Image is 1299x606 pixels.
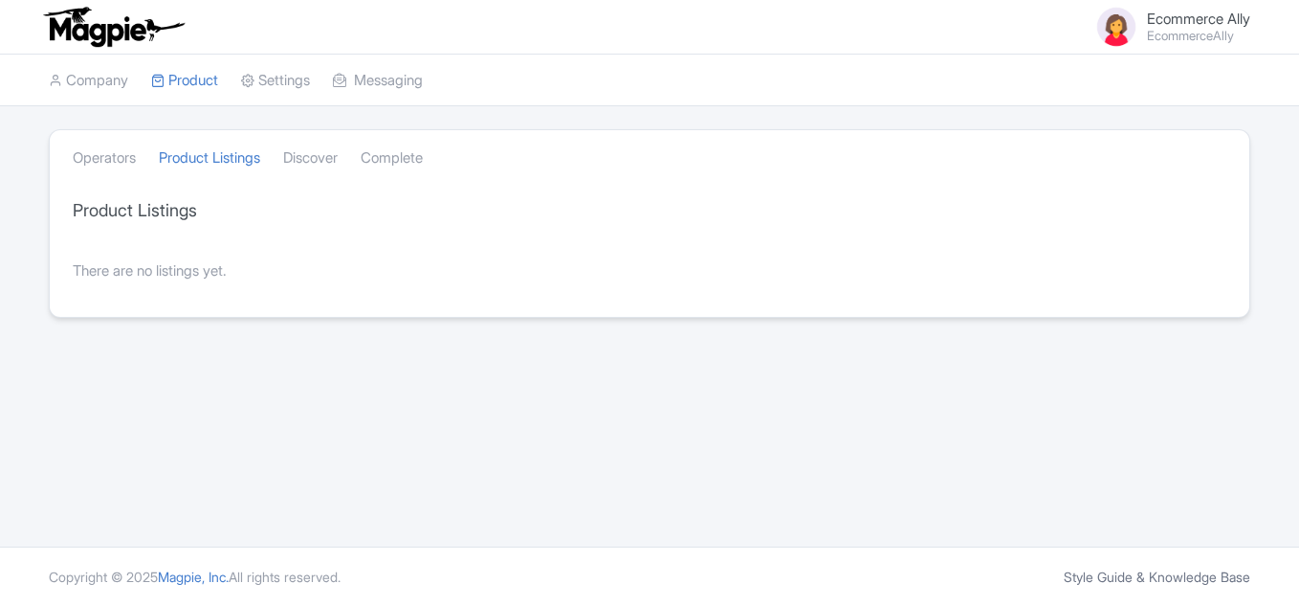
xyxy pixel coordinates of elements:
[151,55,218,107] a: Product
[1147,30,1250,42] small: EcommerceAlly
[1147,10,1250,28] span: Ecommerce Ally
[283,132,338,185] a: Discover
[159,132,260,185] a: Product Listings
[241,55,310,107] a: Settings
[361,132,423,185] a: Complete
[73,200,197,221] h3: Product Listings
[73,132,136,185] a: Operators
[49,55,128,107] a: Company
[158,569,229,585] span: Magpie, Inc.
[1093,4,1139,50] img: avatar_key_member-9c1dde93af8b07d7383eb8b5fb890c87.png
[50,237,1249,305] div: There are no listings yet.
[333,55,423,107] a: Messaging
[39,6,187,48] img: logo-ab69f6fb50320c5b225c76a69d11143b.png
[37,567,352,587] div: Copyright © 2025 All rights reserved.
[1082,4,1250,50] a: Ecommerce Ally EcommerceAlly
[1064,569,1250,585] a: Style Guide & Knowledge Base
